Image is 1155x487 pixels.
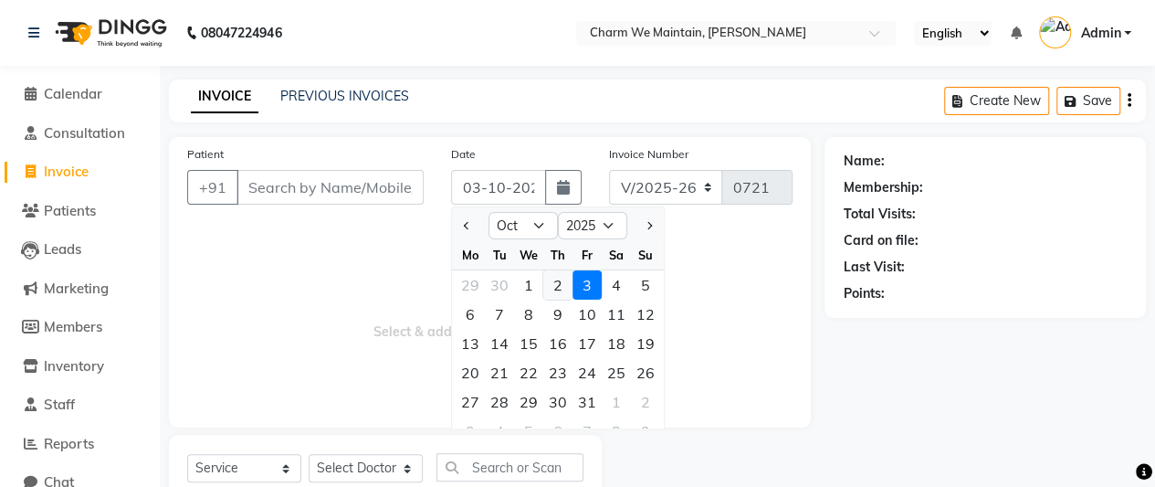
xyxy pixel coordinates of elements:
span: Consultation [44,124,125,142]
div: 10 [572,300,602,329]
div: Sunday, October 12, 2025 [631,300,660,329]
div: 3 [456,417,485,446]
div: Mo [456,240,485,270]
div: 23 [543,358,572,387]
div: 2 [631,387,660,417]
div: 7 [485,300,514,329]
select: Select year [558,212,627,239]
div: 4 [485,417,514,446]
div: 20 [456,358,485,387]
div: 11 [602,300,631,329]
button: Next month [641,211,656,240]
div: Su [631,240,660,270]
div: Wednesday, October 1, 2025 [514,270,543,300]
div: 6 [543,417,572,446]
div: 9 [631,417,660,446]
div: Sunday, November 2, 2025 [631,387,660,417]
div: 8 [602,417,631,446]
div: Saturday, October 4, 2025 [602,270,631,300]
div: 16 [543,329,572,358]
span: Staff [44,396,75,413]
div: Saturday, October 18, 2025 [602,329,631,358]
div: Tuesday, November 4, 2025 [485,417,514,446]
a: Marketing [5,279,155,300]
span: Members [44,318,102,335]
div: Wednesday, November 5, 2025 [514,417,543,446]
div: Monday, October 13, 2025 [456,329,485,358]
div: 3 [572,270,602,300]
div: Total Visits: [843,205,915,224]
img: logo [47,7,172,58]
div: 31 [572,387,602,417]
span: Invoice [44,163,89,180]
a: Patients [5,201,155,222]
div: 25 [602,358,631,387]
div: Tuesday, October 28, 2025 [485,387,514,417]
div: Thursday, October 16, 2025 [543,329,572,358]
div: Monday, October 20, 2025 [456,358,485,387]
div: Wednesday, October 15, 2025 [514,329,543,358]
div: Saturday, October 11, 2025 [602,300,631,329]
div: 29 [514,387,543,417]
a: Invoice [5,162,155,183]
div: 13 [456,329,485,358]
div: Thursday, October 2, 2025 [543,270,572,300]
label: Patient [187,146,224,163]
div: 30 [485,270,514,300]
div: 26 [631,358,660,387]
b: 08047224946 [201,7,281,58]
span: Calendar [44,85,102,102]
div: Monday, September 29, 2025 [456,270,485,300]
span: Reports [44,435,94,452]
div: Monday, October 27, 2025 [456,387,485,417]
div: Card on file: [843,231,918,250]
div: Sunday, October 5, 2025 [631,270,660,300]
div: 19 [631,329,660,358]
div: 8 [514,300,543,329]
div: Tuesday, October 14, 2025 [485,329,514,358]
span: Patients [44,202,96,219]
div: 5 [514,417,543,446]
div: 1 [602,387,631,417]
a: Staff [5,395,155,416]
div: 24 [572,358,602,387]
div: We [514,240,543,270]
div: Sunday, October 19, 2025 [631,329,660,358]
div: Wednesday, October 29, 2025 [514,387,543,417]
label: Date [451,146,476,163]
div: Friday, October 3, 2025 [572,270,602,300]
div: Thursday, October 23, 2025 [543,358,572,387]
div: 2 [543,270,572,300]
div: Friday, October 17, 2025 [572,329,602,358]
input: Search or Scan [436,453,583,482]
span: Inventory [44,357,104,375]
div: 12 [631,300,660,329]
button: Previous month [459,211,475,240]
div: Friday, November 7, 2025 [572,417,602,446]
div: Last Visit: [843,258,904,277]
div: 5 [631,270,660,300]
div: Monday, November 3, 2025 [456,417,485,446]
div: 6 [456,300,485,329]
div: Tuesday, October 21, 2025 [485,358,514,387]
div: Monday, October 6, 2025 [456,300,485,329]
div: 18 [602,329,631,358]
div: Thursday, October 30, 2025 [543,387,572,417]
div: 4 [602,270,631,300]
div: 9 [543,300,572,329]
div: Fr [572,240,602,270]
button: Save [1056,87,1120,115]
a: PREVIOUS INVOICES [280,88,409,104]
div: Saturday, October 25, 2025 [602,358,631,387]
a: Inventory [5,356,155,377]
div: 14 [485,329,514,358]
span: Marketing [44,280,109,297]
label: Invoice Number [609,146,688,163]
a: Consultation [5,123,155,144]
input: Search by Name/Mobile/Email/Code [236,170,424,205]
div: Saturday, November 8, 2025 [602,417,631,446]
div: Tu [485,240,514,270]
div: Thursday, November 6, 2025 [543,417,572,446]
span: Admin [1080,24,1120,43]
div: 21 [485,358,514,387]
